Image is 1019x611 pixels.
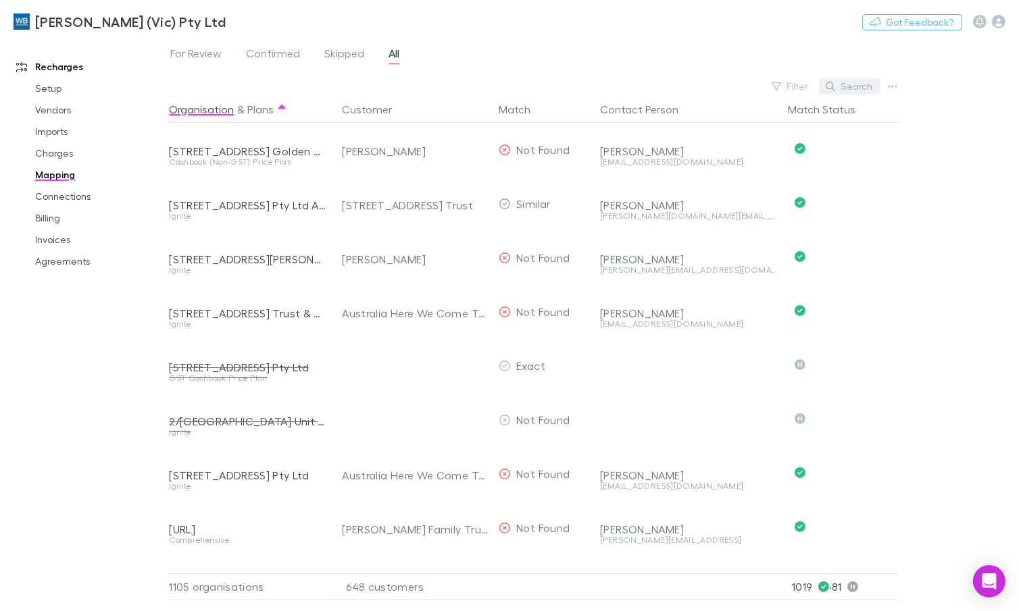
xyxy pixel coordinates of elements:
div: Ignite [169,212,326,220]
a: Vendors [22,99,176,121]
svg: Skipped [795,359,805,370]
div: Cashbook (Non-GST) Price Plan [169,158,326,166]
div: [PERSON_NAME][DOMAIN_NAME][EMAIL_ADDRESS][PERSON_NAME][DOMAIN_NAME] [600,212,777,220]
div: Australia Here We Come Trust [342,286,488,340]
div: Australia Here We Come Trust [342,448,488,502]
div: [EMAIL_ADDRESS][DOMAIN_NAME] [600,158,777,166]
svg: Confirmed [795,143,805,154]
div: [STREET_ADDRESS] Pty Ltd [169,361,326,374]
button: Organisation [169,96,234,123]
svg: Confirmed [795,467,805,478]
svg: Confirmed [795,521,805,532]
div: 648 customers [331,573,493,600]
div: [URL] [169,523,326,536]
div: [STREET_ADDRESS] Trust [342,178,488,232]
div: [STREET_ADDRESS] Trust & Grenville Trust [169,307,326,320]
div: Marbryde Pty Ltd [342,556,488,610]
a: Agreements [22,250,176,272]
div: [PERSON_NAME] [600,144,777,158]
a: [PERSON_NAME] (Vic) Pty Ltd [5,5,234,38]
div: Ignite [169,266,326,274]
p: 1019 · 81 [792,574,899,600]
a: Setup [22,78,176,99]
span: All [389,47,399,64]
div: [PERSON_NAME] [600,469,777,482]
div: Ignite [169,428,326,436]
div: [PERSON_NAME] [600,253,777,266]
svg: Confirmed [795,251,805,262]
span: Not Found [516,251,570,264]
svg: Confirmed [795,305,805,316]
button: Plans [247,96,274,123]
span: Not Found [516,413,570,426]
a: Recharges [3,56,176,78]
button: Filter [765,78,816,95]
a: Charges [22,142,176,164]
a: Billing [22,207,176,229]
button: Search [819,78,880,95]
button: Match [499,96,547,123]
svg: Confirmed [795,197,805,208]
div: [PERSON_NAME] [600,523,777,536]
a: Connections [22,186,176,207]
div: [PERSON_NAME] [342,232,488,286]
div: [STREET_ADDRESS][PERSON_NAME] Trust [169,253,326,266]
button: Got Feedback? [862,14,962,30]
span: For Review [170,47,222,64]
div: [STREET_ADDRESS] Golden Triangle Investment Trust [169,144,326,158]
button: Contact Person [600,96,695,123]
img: William Buck (Vic) Pty Ltd's Logo [14,14,30,30]
div: [PERSON_NAME] [600,198,777,212]
span: Not Found [516,521,570,534]
div: Ignite [169,482,326,490]
span: Not Found [516,305,570,318]
div: [PERSON_NAME] [342,124,488,178]
span: Similar [516,197,551,210]
div: [PERSON_NAME][EMAIL_ADDRESS] [600,536,777,544]
div: GST Cashbook Price Plan [169,374,326,382]
span: Skipped [324,47,364,64]
div: [EMAIL_ADDRESS][DOMAIN_NAME] [600,482,777,490]
span: Not Found [516,467,570,480]
div: Open Intercom Messenger [973,565,1005,597]
span: Confirmed [246,47,300,64]
button: Customer [342,96,408,123]
div: [PERSON_NAME] [600,307,777,320]
div: 2/[GEOGRAPHIC_DATA] Unit Trust [169,415,326,428]
h3: [PERSON_NAME] (Vic) Pty Ltd [35,14,226,30]
div: Comprehensive [169,536,326,544]
span: Exact [516,359,545,372]
span: Not Found [516,143,570,156]
div: [PERSON_NAME] Family Trust [342,502,488,556]
button: Match Status [788,96,872,123]
div: 1105 organisations [169,573,331,600]
a: Mapping [22,164,176,186]
div: [STREET_ADDRESS] Pty Ltd [169,469,326,482]
div: [STREET_ADDRESS] Pty Ltd ATF [STREET_ADDRESS] Trust [169,198,326,212]
div: Ignite [169,320,326,328]
a: Imports [22,121,176,142]
svg: Skipped [795,413,805,424]
div: & [169,96,326,123]
div: [PERSON_NAME][EMAIL_ADDRESS][DOMAIN_NAME] [600,266,777,274]
a: Invoices [22,229,176,250]
div: [EMAIL_ADDRESS][DOMAIN_NAME] [600,320,777,328]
